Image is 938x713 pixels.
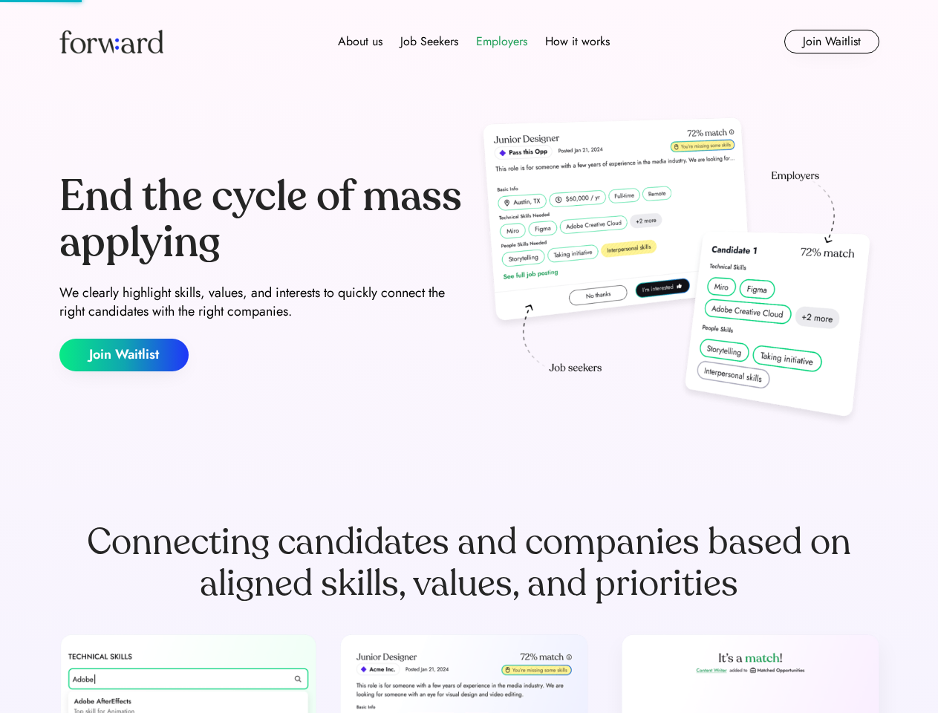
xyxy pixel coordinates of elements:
[476,33,527,51] div: Employers
[475,113,879,432] img: hero-image.png
[338,33,382,51] div: About us
[545,33,610,51] div: How it works
[784,30,879,53] button: Join Waitlist
[59,174,463,265] div: End the cycle of mass applying
[59,339,189,371] button: Join Waitlist
[59,284,463,321] div: We clearly highlight skills, values, and interests to quickly connect the right candidates with t...
[59,521,879,605] div: Connecting candidates and companies based on aligned skills, values, and priorities
[400,33,458,51] div: Job Seekers
[59,30,163,53] img: Forward logo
